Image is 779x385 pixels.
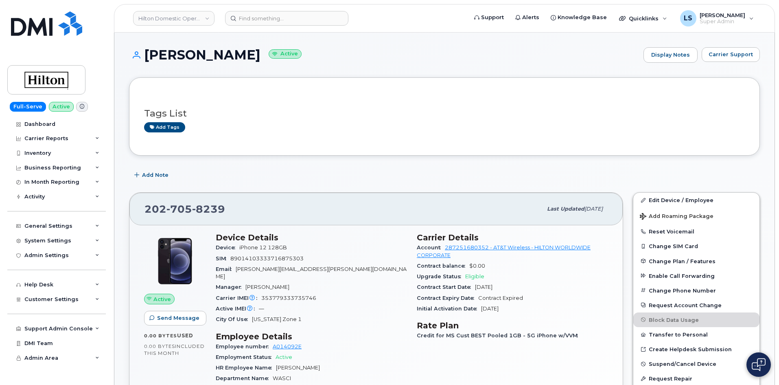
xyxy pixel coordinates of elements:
span: Account [417,244,445,251]
span: 0.00 Bytes [144,343,175,349]
button: Suspend/Cancel Device [633,356,759,371]
span: Active [276,354,292,360]
span: Credit for MS Cust BEST Pooled 1GB - 5G iPhone w/VVM [417,332,582,339]
h1: [PERSON_NAME] [129,48,639,62]
h3: Carrier Details [417,233,608,242]
span: $0.00 [469,263,485,269]
button: Send Message [144,311,206,326]
span: [PERSON_NAME] [276,365,320,371]
img: Open chat [752,358,766,371]
h3: Employee Details [216,332,407,341]
span: 89014103333716875303 [230,255,304,262]
span: HR Employee Name [216,365,276,371]
span: Upgrade Status [417,273,465,279]
span: Enable Call Forwarding [649,273,715,279]
span: 202 [144,203,225,215]
span: Add Roaming Package [640,213,713,221]
span: Employment Status [216,354,276,360]
button: Request Account Change [633,298,759,312]
span: 0.00 Bytes [144,333,177,339]
span: Manager [216,284,245,290]
span: Carrier Support [709,51,753,58]
span: [DATE] [475,284,492,290]
span: Device [216,244,239,251]
span: Email [216,266,236,272]
span: [US_STATE] Zone 1 [252,316,302,322]
a: 287251680352 - AT&T Wireless - HILTON WORLDWIDE CORPORATE [417,244,591,258]
small: Active [269,49,302,59]
span: iPhone 12 128GB [239,244,287,251]
button: Carrier Support [702,47,760,62]
span: Change Plan / Features [649,258,716,264]
button: Change SIM Card [633,239,759,253]
span: [PERSON_NAME] [245,284,289,290]
span: used [177,332,193,339]
span: City Of Use [216,316,252,322]
span: WASCI [273,375,291,381]
button: Add Roaming Package [633,207,759,224]
a: Edit Device / Employee [633,193,759,207]
button: Transfer to Personal [633,327,759,342]
span: Eligible [465,273,484,279]
a: Display Notes [643,47,698,63]
span: Send Message [157,314,199,322]
img: iPhone_12.jpg [151,237,199,286]
button: Enable Call Forwarding [633,268,759,283]
span: Active IMEI [216,306,259,312]
span: Contract balance [417,263,469,269]
span: Employee number [216,343,273,350]
button: Change Phone Number [633,283,759,298]
span: [PERSON_NAME][EMAIL_ADDRESS][PERSON_NAME][DOMAIN_NAME] [216,266,407,279]
span: Contract Expired [478,295,523,301]
span: Contract Start Date [417,284,475,290]
h3: Device Details [216,233,407,242]
span: Add Note [142,171,168,179]
span: [DATE] [481,306,499,312]
a: A014092E [273,343,302,350]
a: Add tags [144,122,185,132]
span: Active [153,295,171,303]
span: SIM [216,255,230,262]
button: Add Note [129,168,175,183]
span: [DATE] [584,206,603,212]
span: Initial Activation Date [417,306,481,312]
button: Change Plan / Features [633,254,759,268]
span: 705 [166,203,192,215]
span: Department Name [216,375,273,381]
button: Reset Voicemail [633,224,759,239]
span: Last updated [547,206,584,212]
span: Contract Expiry Date [417,295,478,301]
span: Carrier IMEI [216,295,261,301]
h3: Tags List [144,108,745,119]
span: 8239 [192,203,225,215]
span: Suspend/Cancel Device [649,361,716,367]
a: Create Helpdesk Submission [633,342,759,356]
span: 353779333735746 [261,295,316,301]
button: Block Data Usage [633,312,759,327]
h3: Rate Plan [417,321,608,330]
span: — [259,306,264,312]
